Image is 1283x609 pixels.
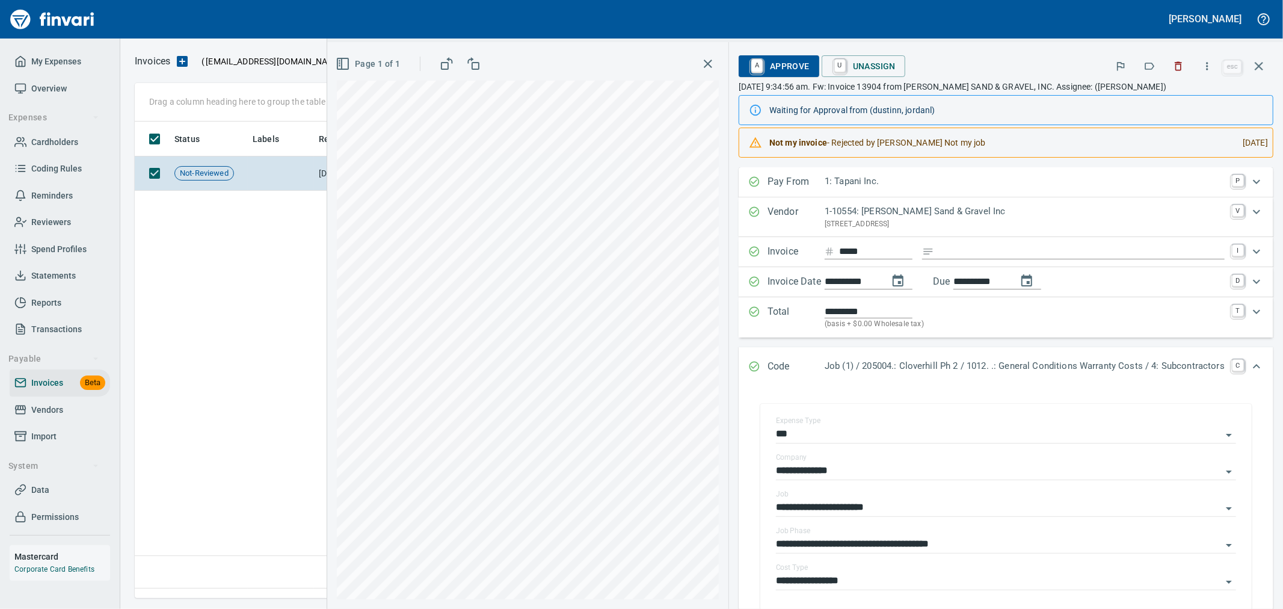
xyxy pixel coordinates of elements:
[768,359,825,375] p: Code
[174,132,200,146] span: Status
[14,550,110,563] h6: Mastercard
[10,75,110,102] a: Overview
[1220,52,1273,81] span: Close invoice
[31,510,79,525] span: Permissions
[205,55,343,67] span: [EMAIL_ADDRESS][DOMAIN_NAME]
[825,359,1225,373] p: Job (1) / 205004.: Cloverhill Ph 2 / 1012. .: General Conditions Warranty Costs / 4: Subcontractors
[1165,53,1192,79] button: Discard
[10,369,110,397] a: InvoicesBeta
[10,504,110,531] a: Permissions
[333,53,405,75] button: Page 1 of 1
[739,55,819,77] button: AApprove
[7,5,97,34] img: Finvari
[1220,500,1237,517] button: Open
[338,57,400,72] span: Page 1 of 1
[14,565,94,573] a: Corporate Card Benefits
[769,138,827,147] strong: Not my invoice
[739,81,1273,93] p: [DATE] 9:34:56 am. Fw: Invoice 13904 from [PERSON_NAME] SAND & GRAVEL, INC. Assignee: ([PERSON_NA...
[31,295,61,311] span: Reports
[10,209,110,236] a: Reviewers
[739,347,1273,387] div: Expand
[253,132,295,146] span: Labels
[1220,537,1237,554] button: Open
[149,96,325,108] p: Drag a column heading here to group the table
[1012,267,1041,295] button: change due date
[768,205,825,230] p: Vendor
[31,483,49,498] span: Data
[174,132,215,146] span: Status
[4,348,104,370] button: Payable
[776,491,789,498] label: Job
[776,454,807,462] label: Company
[10,182,110,209] a: Reminders
[1232,175,1244,187] a: P
[170,54,194,69] button: Upload an Invoice
[10,477,110,504] a: Data
[825,318,1225,330] p: (basis + $0.00 Wholesale tax)
[1194,53,1220,79] button: More
[10,236,110,263] a: Spend Profiles
[31,188,73,203] span: Reminders
[1169,13,1241,25] h5: [PERSON_NAME]
[776,564,808,572] label: Cost Type
[884,267,912,295] button: change date
[1232,359,1244,371] a: C
[739,297,1273,338] div: Expand
[10,316,110,343] a: Transactions
[314,156,380,191] td: [DATE]
[10,155,110,182] a: Coding Rules
[1232,274,1244,286] a: D
[1136,53,1163,79] button: Labels
[175,168,233,179] span: Not-Reviewed
[31,429,57,444] span: Import
[31,268,76,283] span: Statements
[319,132,371,146] span: Received
[1232,244,1244,256] a: I
[751,59,763,72] a: A
[825,218,1225,230] p: [STREET_ADDRESS]
[768,274,825,290] p: Invoice Date
[31,54,81,69] span: My Expenses
[31,242,87,257] span: Spend Profiles
[739,167,1273,197] div: Expand
[31,81,67,96] span: Overview
[4,107,104,129] button: Expenses
[31,161,82,176] span: Coding Rules
[1107,53,1134,79] button: Flag
[31,135,78,150] span: Cardholders
[1220,573,1237,590] button: Open
[31,376,63,391] span: Invoices
[1220,463,1237,480] button: Open
[80,376,105,390] span: Beta
[10,423,110,450] a: Import
[10,397,110,424] a: Vendors
[1233,132,1268,153] div: [DATE]
[825,244,834,259] svg: Invoice number
[769,132,1233,153] div: - Rejected by [PERSON_NAME] Not my job
[825,175,1225,188] p: 1: Tapani Inc.
[776,418,820,425] label: Expense Type
[834,59,846,72] a: U
[10,262,110,289] a: Statements
[748,56,810,76] span: Approve
[10,48,110,75] a: My Expenses
[1223,60,1241,73] a: esc
[933,274,990,289] p: Due
[776,528,810,535] label: Job Phase
[1220,427,1237,444] button: Open
[1166,10,1245,28] button: [PERSON_NAME]
[769,99,1263,121] div: Waiting for Approval from (dustinn, jordanl)
[135,54,170,69] nav: breadcrumb
[31,322,82,337] span: Transactions
[31,403,63,418] span: Vendors
[10,289,110,317] a: Reports
[739,237,1273,267] div: Expand
[10,129,110,156] a: Cardholders
[768,304,825,330] p: Total
[768,244,825,260] p: Invoice
[825,205,1225,218] p: 1-10554: [PERSON_NAME] Sand & Gravel Inc
[194,55,346,67] p: ( )
[253,132,279,146] span: Labels
[4,455,104,477] button: System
